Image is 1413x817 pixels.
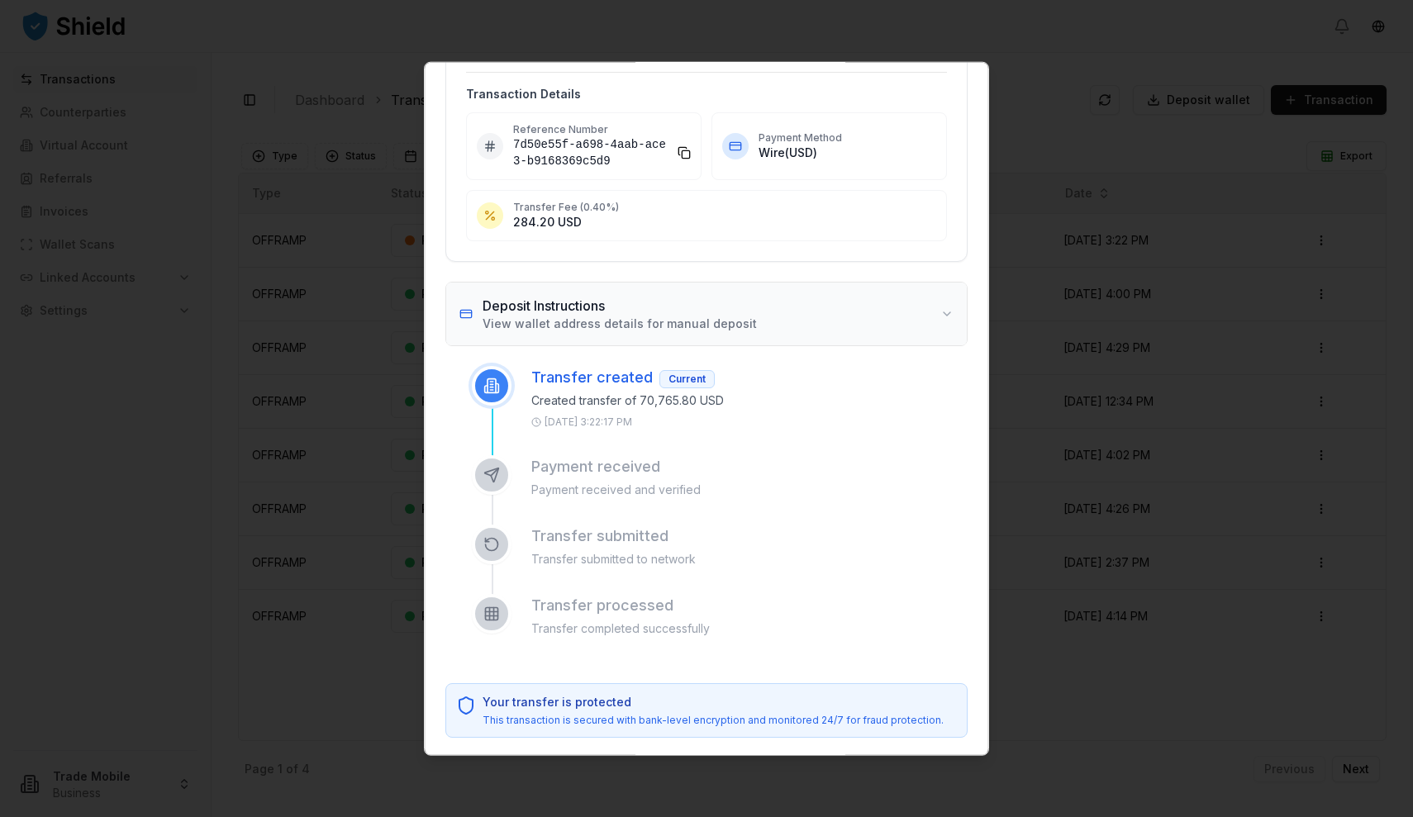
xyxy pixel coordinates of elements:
div: Current [659,369,715,387]
p: Transfer completed successfully [531,620,968,636]
h4: Transaction Details [466,85,947,102]
p: View wallet address details for manual deposit [483,315,757,331]
h3: Transfer created [531,365,715,388]
p: Transfer Fee ( 0.40 %) [513,200,936,213]
h3: Deposit Instructions [483,295,757,315]
p: Your transfer is protected [483,693,944,710]
p: Reference Number [513,122,691,135]
p: Transfer submitted to network [531,550,968,567]
p: Payment received and verified [531,481,968,497]
span: 7d50e55f-a698-4aab-ace3-b9168369c5d9 [513,135,671,169]
h3: Transfer processed [531,593,673,616]
h3: Payment received [531,454,660,477]
p: 284.20 USD [513,213,936,230]
p: [DATE] 3:22:17 PM [545,415,632,428]
p: Payment Method [759,131,936,144]
p: Wire ( USD ) [759,144,936,160]
h3: Transfer submitted [531,524,668,547]
p: This transaction is secured with bank-level encryption and monitored 24/7 for fraud protection. [483,713,944,726]
p: Created transfer of 70,765.80 USD [531,392,968,408]
button: Deposit InstructionsView wallet address details for manual deposit [446,282,967,344]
